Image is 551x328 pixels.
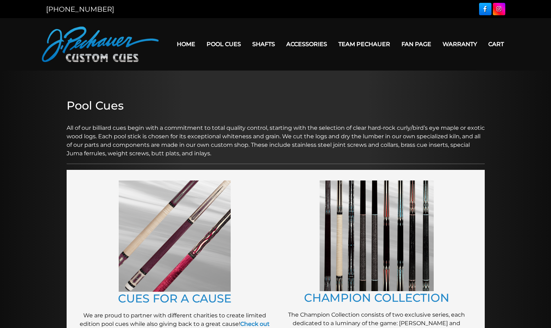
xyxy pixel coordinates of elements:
[42,27,159,62] img: Pechauer Custom Cues
[118,291,231,305] a: CUES FOR A CAUSE
[396,35,437,53] a: Fan Page
[437,35,483,53] a: Warranty
[247,35,281,53] a: Shafts
[281,35,333,53] a: Accessories
[67,99,485,112] h2: Pool Cues
[483,35,510,53] a: Cart
[333,35,396,53] a: Team Pechauer
[201,35,247,53] a: Pool Cues
[46,5,114,13] a: [PHONE_NUMBER]
[171,35,201,53] a: Home
[67,115,485,158] p: All of our billiard cues begin with a commitment to total quality control, starting with the sele...
[304,291,449,305] a: CHAMPION COLLECTION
